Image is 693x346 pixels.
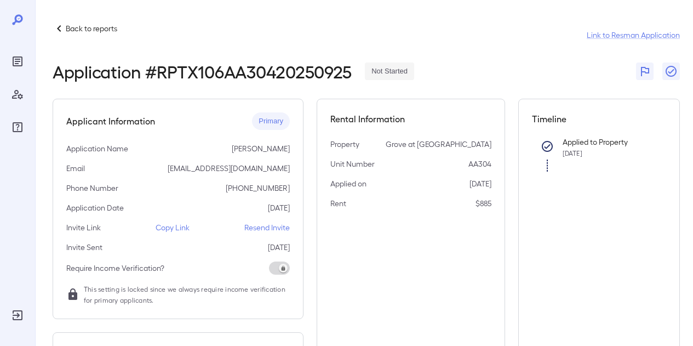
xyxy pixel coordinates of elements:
p: AA304 [468,158,491,169]
p: [PERSON_NAME] [232,143,290,154]
p: Applied to Property [563,137,649,148]
p: Email [66,163,85,174]
p: Applied on [330,178,366,189]
h2: Application # RPTX106AA30420250925 [53,61,352,81]
p: $885 [476,198,491,209]
p: [DATE] [469,178,491,189]
button: Flag Report [636,63,654,80]
button: Close Report [662,63,680,80]
p: Unit Number [330,158,375,169]
span: Not Started [365,66,414,77]
p: Invite Sent [66,242,102,253]
p: Back to reports [66,23,117,34]
p: Application Date [66,202,124,213]
p: Application Name [66,143,128,154]
div: FAQ [9,118,26,136]
div: Log Out [9,307,26,324]
p: Require Income Verification? [66,263,164,274]
p: [PHONE_NUMBER] [226,183,290,194]
span: Primary [252,116,290,127]
p: [DATE] [268,242,290,253]
p: Grove at [GEOGRAPHIC_DATA] [386,139,491,150]
h5: Timeline [532,112,667,126]
span: [DATE] [563,149,582,157]
p: Resend Invite [244,222,290,233]
p: Property [330,139,359,150]
div: Reports [9,53,26,70]
p: [EMAIL_ADDRESS][DOMAIN_NAME] [168,163,290,174]
h5: Rental Information [330,112,491,126]
p: Invite Link [66,222,101,233]
p: Copy Link [156,222,190,233]
span: This setting is locked since we always require income verification for primary applicants. [84,283,290,305]
a: Link to Resman Application [587,30,680,41]
p: Phone Number [66,183,118,194]
p: [DATE] [268,202,290,213]
p: Rent [330,198,346,209]
div: Manage Users [9,86,26,103]
h5: Applicant Information [66,115,155,128]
